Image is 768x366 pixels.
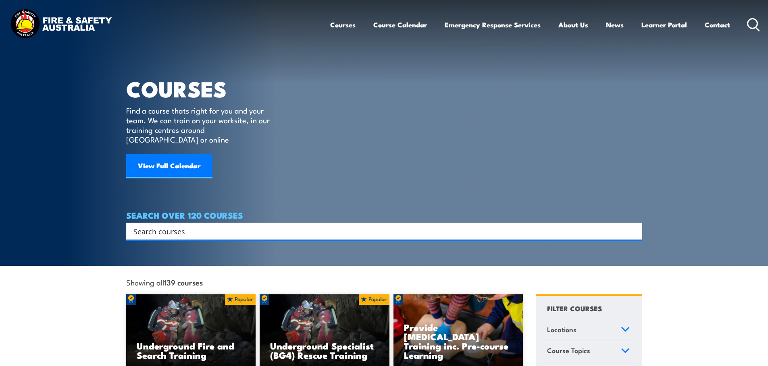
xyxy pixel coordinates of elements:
a: Locations [543,320,633,341]
h3: Underground Specialist (BG4) Rescue Training [270,341,379,360]
h4: FILTER COURSES [547,303,602,314]
input: Search input [133,225,624,237]
h3: Underground Fire and Search Training [137,341,246,360]
a: Contact [705,14,730,35]
a: Learner Portal [641,14,687,35]
form: Search form [135,225,626,237]
span: Locations [547,324,577,335]
a: Course Topics [543,341,633,362]
a: Courses [330,14,356,35]
a: View Full Calendar [126,154,212,178]
a: About Us [558,14,588,35]
span: Showing all [126,278,203,286]
button: Search magnifier button [628,225,639,237]
a: Emergency Response Services [445,14,541,35]
p: Find a course thats right for you and your team. We can train on your worksite, in our training c... [126,105,273,144]
a: Course Calendar [373,14,427,35]
h3: Provide [MEDICAL_DATA] Training inc. Pre-course Learning [404,323,513,360]
span: Course Topics [547,345,590,356]
h4: SEARCH OVER 120 COURSES [126,211,642,219]
a: News [606,14,624,35]
h1: COURSES [126,79,281,98]
strong: 139 courses [164,277,203,287]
